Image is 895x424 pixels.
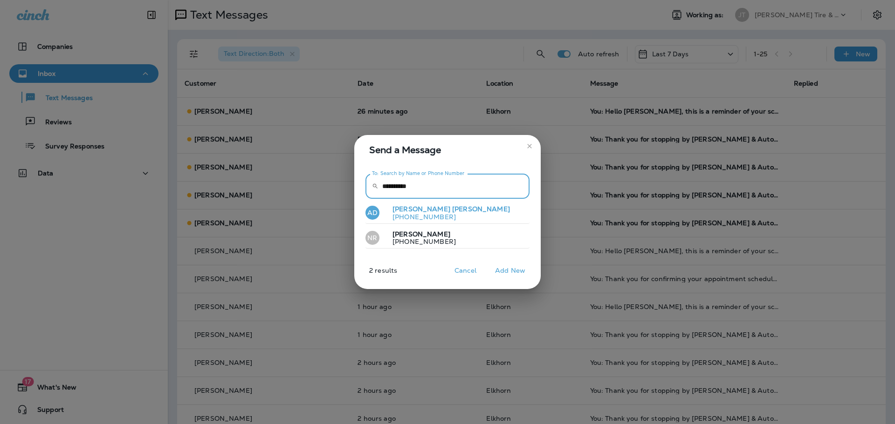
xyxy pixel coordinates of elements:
[365,206,379,220] div: AD
[365,202,530,224] button: AD[PERSON_NAME] [PERSON_NAME][PHONE_NUMBER]
[351,267,397,282] p: 2 results
[365,231,379,245] div: NR
[392,205,450,213] span: [PERSON_NAME]
[448,263,483,278] button: Cancel
[452,205,510,213] span: [PERSON_NAME]
[522,139,537,154] button: close
[392,230,450,238] span: [PERSON_NAME]
[369,142,530,157] span: Send a Message
[490,263,530,278] button: Add New
[365,228,530,249] button: NR [PERSON_NAME][PHONE_NUMBER]
[385,238,456,245] p: [PHONE_NUMBER]
[385,213,510,221] p: [PHONE_NUMBER]
[372,170,465,177] label: To: Search by Name or Phone Number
